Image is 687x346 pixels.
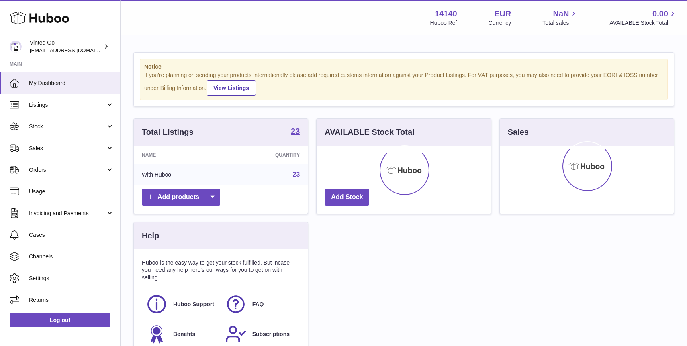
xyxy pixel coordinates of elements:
[542,8,578,27] a: NaN Total sales
[29,210,106,217] span: Invoicing and Payments
[252,330,290,338] span: Subscriptions
[609,8,677,27] a: 0.00 AVAILABLE Stock Total
[325,189,369,206] a: Add Stock
[142,127,194,138] h3: Total Listings
[29,188,114,195] span: Usage
[508,127,529,138] h3: Sales
[173,330,195,338] span: Benefits
[30,39,102,54] div: Vinted Go
[134,146,226,164] th: Name
[29,145,106,152] span: Sales
[134,164,226,185] td: With Huboo
[142,230,159,241] h3: Help
[291,127,300,137] a: 23
[252,301,264,308] span: FAQ
[609,19,677,27] span: AVAILABLE Stock Total
[325,127,414,138] h3: AVAILABLE Stock Total
[29,79,114,87] span: My Dashboard
[29,166,106,174] span: Orders
[293,171,300,178] a: 23
[29,101,106,109] span: Listings
[435,8,457,19] strong: 14140
[142,259,300,282] p: Huboo is the easy way to get your stock fulfilled. But incase you need any help here's our ways f...
[225,293,296,315] a: FAQ
[207,80,256,96] a: View Listings
[430,19,457,27] div: Huboo Ref
[489,19,511,27] div: Currency
[553,8,569,19] span: NaN
[494,8,511,19] strong: EUR
[226,146,308,164] th: Quantity
[10,41,22,53] img: giedre.bartusyte@vinted.com
[30,47,118,53] span: [EMAIL_ADDRESS][DOMAIN_NAME]
[142,189,220,206] a: Add products
[146,293,217,315] a: Huboo Support
[542,19,578,27] span: Total sales
[291,127,300,135] strong: 23
[225,323,296,345] a: Subscriptions
[144,63,663,71] strong: Notice
[29,231,114,239] span: Cases
[29,253,114,261] span: Channels
[173,301,214,308] span: Huboo Support
[144,71,663,96] div: If you're planning on sending your products internationally please add required customs informati...
[29,123,106,130] span: Stock
[146,323,217,345] a: Benefits
[10,313,110,327] a: Log out
[652,8,668,19] span: 0.00
[29,275,114,282] span: Settings
[29,296,114,304] span: Returns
